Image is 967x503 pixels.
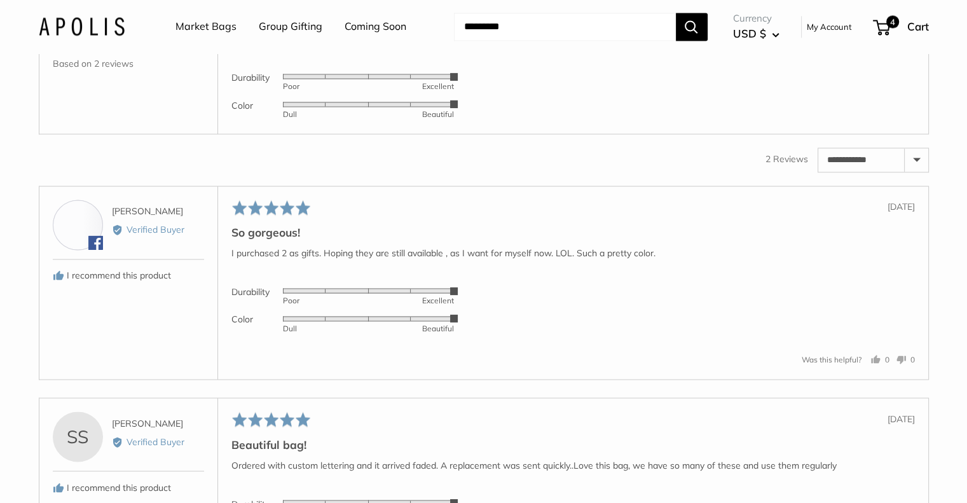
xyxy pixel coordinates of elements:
p: Ordered with custom lettering and it arrived faded. A replacement was sent quickly..Love this bag... [231,457,915,473]
span: Was this helpful? [802,355,861,364]
div: Beautiful [368,325,454,333]
th: Color [231,307,283,334]
img: Apolis [39,17,125,36]
h2: So gorgeous! [231,224,915,240]
button: Yes [871,354,889,366]
div: SS [53,411,104,462]
a: My Account [807,19,852,34]
table: Product attribute rating averages [231,65,454,120]
div: Based on 2 reviews [53,57,204,71]
div: Verified Buyer [112,434,203,448]
button: Search [676,13,708,41]
span: Currency [733,10,779,27]
p: I purchased 2 as gifts. Hoping they are still available , as I want for myself now. LOL. Such a p... [231,245,915,261]
div: Verified Buyer [112,223,203,237]
span: USD $ [733,27,766,40]
th: Durability [231,279,283,307]
span: [PERSON_NAME] [112,205,183,217]
a: Coming Soon [345,17,406,36]
span: 4 [886,15,898,28]
div: I recommend this product [53,268,204,282]
div: I recommend this product [53,480,204,494]
td: Color [231,93,283,120]
div: Poor [283,297,369,305]
span: [DATE] [888,413,915,424]
div: Excellent [368,297,454,305]
button: No [891,354,915,366]
div: BC [53,200,104,251]
div: 2 Reviews [765,152,808,166]
div: Poor [283,83,369,90]
div: Beautiful [368,111,454,118]
td: Durability [231,65,283,92]
h2: Beautiful bag! [231,436,915,452]
a: Market Bags [175,17,237,36]
button: USD $ [733,24,779,44]
span: Cart [907,20,929,33]
a: 4 Cart [874,17,929,37]
input: Search... [454,13,676,41]
span: [DATE] [888,201,915,212]
div: Excellent [368,83,454,90]
span: [PERSON_NAME] [112,417,183,429]
a: Group Gifting [259,17,322,36]
table: Product attributes ratings [231,279,454,334]
div: Dull [283,325,369,333]
div: Dull [283,111,369,118]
